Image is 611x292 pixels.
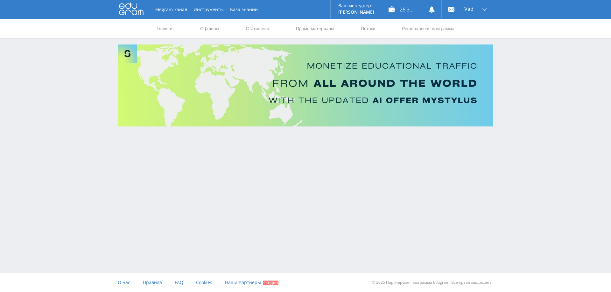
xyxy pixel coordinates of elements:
a: Главная [156,19,174,38]
span: Vad [464,6,474,11]
a: Офферы [200,19,220,38]
a: Наши партнеры Скидки [225,273,278,292]
span: FAQ [175,279,183,285]
a: Потоки [360,19,376,38]
a: Реферальная программа [401,19,455,38]
span: Правила [143,279,162,285]
span: О нас [118,279,130,285]
a: Cookies [196,273,212,292]
p: [PERSON_NAME] [338,10,374,15]
img: Banner [118,44,493,126]
span: Скидки [263,281,278,285]
a: Статистика [245,19,270,38]
p: Ваш менеджер: [338,3,374,8]
a: Правила [143,273,162,292]
span: Наши партнеры [225,279,261,285]
div: © 2025 Партнёрская программа Edugram. Все права защищены. [309,273,493,292]
a: О нас [118,273,130,292]
a: FAQ [175,273,183,292]
a: Промо-материалы [295,19,335,38]
span: Cookies [196,279,212,285]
